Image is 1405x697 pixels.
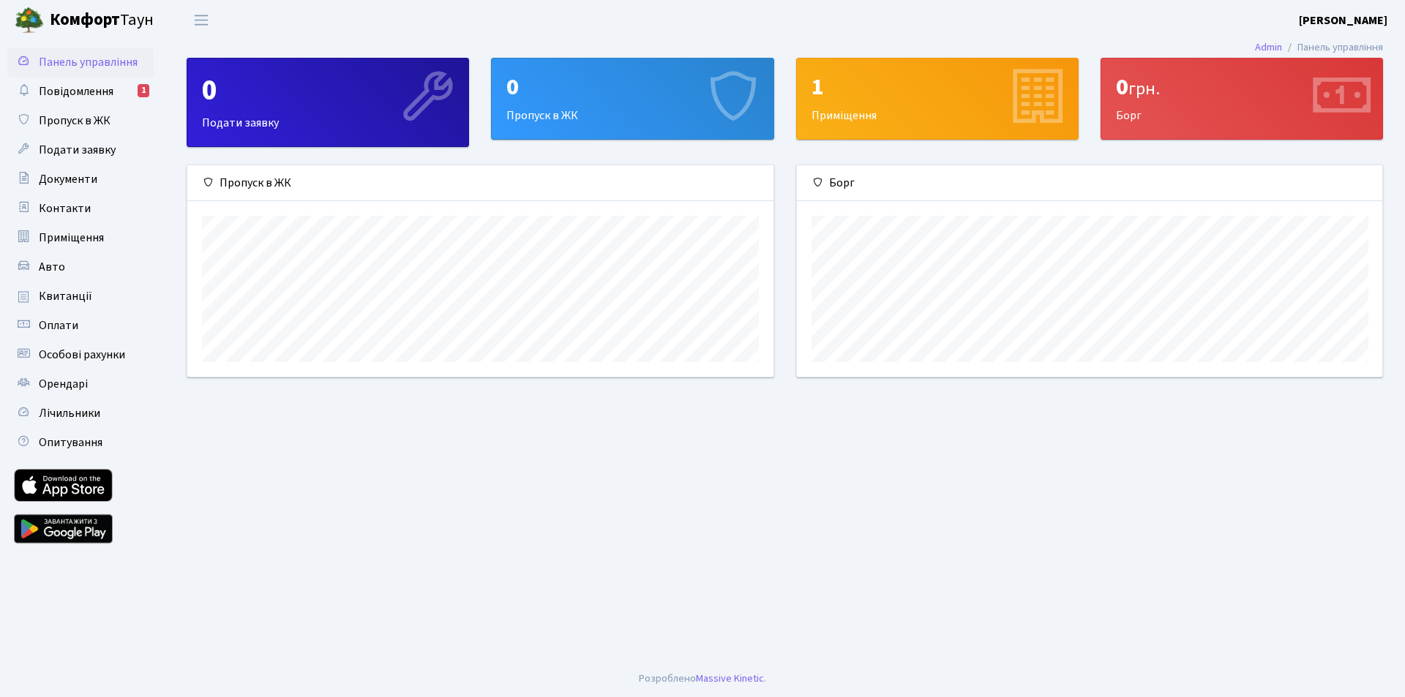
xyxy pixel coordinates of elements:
[50,8,154,33] span: Таун
[696,671,764,686] a: Massive Kinetic
[39,347,125,363] span: Особові рахунки
[39,434,102,451] span: Опитування
[7,106,154,135] a: Пропуск в ЖК
[1255,39,1282,55] a: Admin
[39,171,97,187] span: Документи
[187,165,773,201] div: Пропуск в ЖК
[39,54,138,70] span: Панель управління
[812,73,1063,101] div: 1
[7,252,154,282] a: Авто
[183,8,220,32] button: Переключити навігацію
[39,376,88,392] span: Орендарі
[39,142,116,158] span: Подати заявку
[7,223,154,252] a: Приміщення
[7,311,154,340] a: Оплати
[1101,59,1382,139] div: Борг
[7,194,154,223] a: Контакти
[7,340,154,369] a: Особові рахунки
[492,59,773,139] div: Пропуск в ЖК
[7,282,154,311] a: Квитанції
[39,230,104,246] span: Приміщення
[1128,76,1160,102] span: грн.
[39,259,65,275] span: Авто
[39,83,113,99] span: Повідомлення
[15,6,44,35] img: logo.png
[7,428,154,457] a: Опитування
[7,369,154,399] a: Орендарі
[1299,12,1387,29] a: [PERSON_NAME]
[187,58,469,147] a: 0Подати заявку
[7,48,154,77] a: Панель управління
[39,113,110,129] span: Пропуск в ЖК
[50,8,120,31] b: Комфорт
[797,59,1078,139] div: Приміщення
[39,405,100,421] span: Лічильники
[7,399,154,428] a: Лічильники
[796,58,1079,140] a: 1Приміщення
[39,317,78,334] span: Оплати
[138,84,149,97] div: 1
[639,671,766,687] div: Розроблено .
[491,58,773,140] a: 0Пропуск в ЖК
[187,59,468,146] div: Подати заявку
[7,135,154,165] a: Подати заявку
[39,200,91,216] span: Контакти
[506,73,758,101] div: 0
[39,288,92,304] span: Квитанції
[1233,32,1405,63] nav: breadcrumb
[7,165,154,194] a: Документи
[797,165,1383,201] div: Борг
[1282,39,1383,56] li: Панель управління
[202,73,454,108] div: 0
[1116,73,1368,101] div: 0
[7,77,154,106] a: Повідомлення1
